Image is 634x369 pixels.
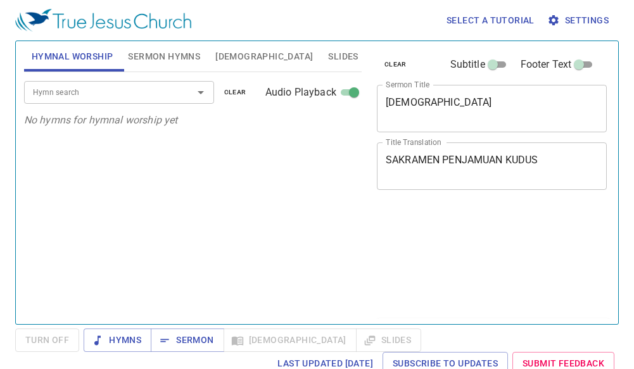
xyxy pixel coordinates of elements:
[215,49,313,65] span: [DEMOGRAPHIC_DATA]
[161,332,213,348] span: Sermon
[450,57,485,72] span: Subtitle
[384,59,407,70] span: clear
[151,328,224,352] button: Sermon
[217,85,254,100] button: clear
[128,49,200,65] span: Sermon Hymns
[15,9,191,32] img: True Jesus Church
[377,57,414,72] button: clear
[386,96,598,120] textarea: [DEMOGRAPHIC_DATA]
[545,9,614,32] button: Settings
[265,85,336,100] span: Audio Playback
[192,84,210,101] button: Open
[386,154,598,178] textarea: SAKRAMEN PENJAMUAN KUDUS
[84,328,151,352] button: Hymns
[447,13,535,28] span: Select a tutorial
[372,203,562,314] iframe: from-child
[550,13,609,28] span: Settings
[32,49,113,65] span: Hymnal Worship
[328,49,358,65] span: Slides
[24,114,178,126] i: No hymns for hymnal worship yet
[94,332,141,348] span: Hymns
[521,57,572,72] span: Footer Text
[441,9,540,32] button: Select a tutorial
[224,87,246,98] span: clear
